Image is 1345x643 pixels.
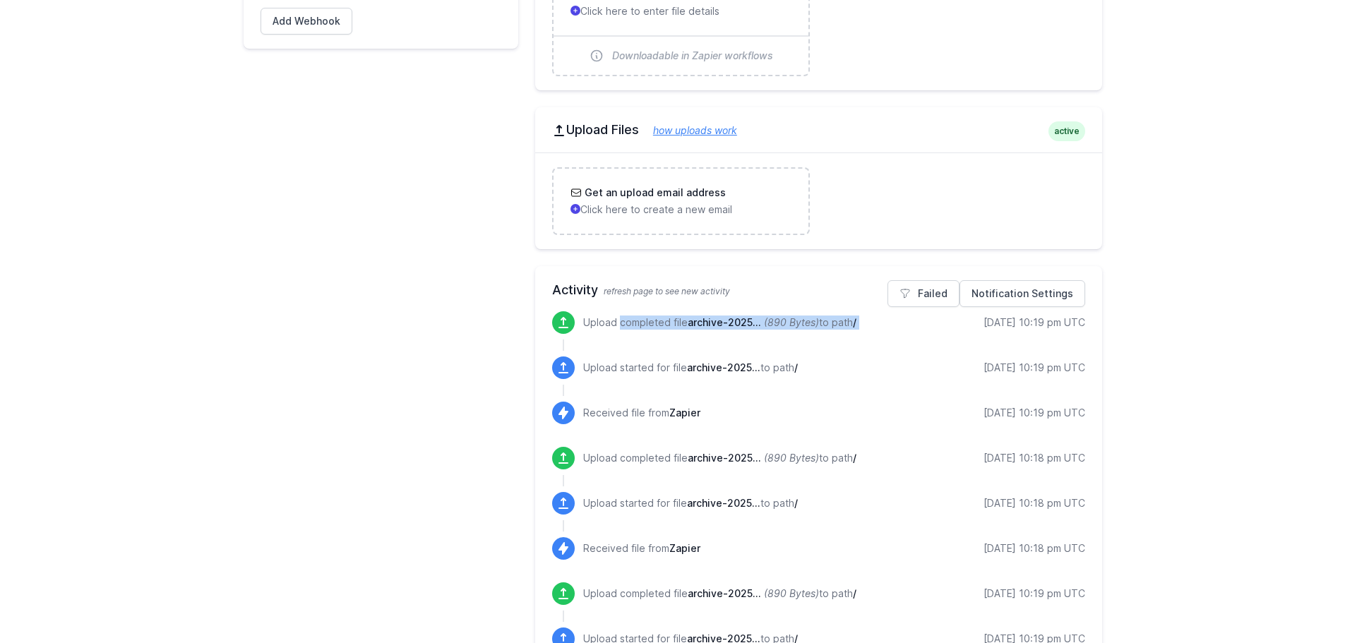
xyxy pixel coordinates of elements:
div: [DATE] 10:19 pm UTC [984,316,1085,330]
p: Click here to create a new email [570,203,791,217]
span: / [853,587,856,599]
h3: Get an upload email address [582,186,726,200]
a: how uploads work [639,124,737,136]
div: [DATE] 10:18 pm UTC [984,496,1085,510]
i: (890 Bytes) [764,316,819,328]
p: Upload started for file to path [583,361,798,375]
div: [DATE] 10:19 pm UTC [984,361,1085,375]
span: Zapier [669,407,700,419]
p: Received file from [583,541,700,555]
p: Upload completed file to path [583,451,856,465]
a: Notification Settings [960,280,1085,307]
span: archive-2025-08-12_10_18_27.zip [688,587,761,599]
iframe: Drift Widget Chat Controller [1274,572,1328,626]
span: archive-2025-08-13_10_18_10.zip [687,497,760,509]
h2: Upload Files [552,121,1085,138]
i: (890 Bytes) [764,452,819,464]
a: Failed [887,280,960,307]
h2: Activity [552,280,1085,300]
div: [DATE] 10:19 pm UTC [984,406,1085,420]
a: Add Webhook [261,8,352,35]
span: archive-2025-08-14_10_18_46.zip [688,316,761,328]
div: [DATE] 10:18 pm UTC [984,451,1085,465]
p: Click here to enter file details [570,4,791,18]
p: Received file from [583,406,700,420]
p: Upload completed file to path [583,587,856,601]
span: Downloadable in Zapier workflows [612,49,773,63]
span: / [853,316,856,328]
span: archive-2025-08-14_10_18_46.zip [687,361,760,373]
span: / [853,452,856,464]
span: / [794,497,798,509]
i: (890 Bytes) [764,587,819,599]
span: active [1048,121,1085,141]
div: [DATE] 10:18 pm UTC [984,541,1085,555]
p: Upload started for file to path [583,496,798,510]
a: Get an upload email address Click here to create a new email [554,169,808,234]
p: Upload completed file to path [583,316,856,330]
span: archive-2025-08-13_10_18_10.zip [688,452,761,464]
span: Zapier [669,542,700,554]
span: / [794,361,798,373]
div: [DATE] 10:19 pm UTC [984,587,1085,601]
span: refresh page to see new activity [604,286,730,296]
